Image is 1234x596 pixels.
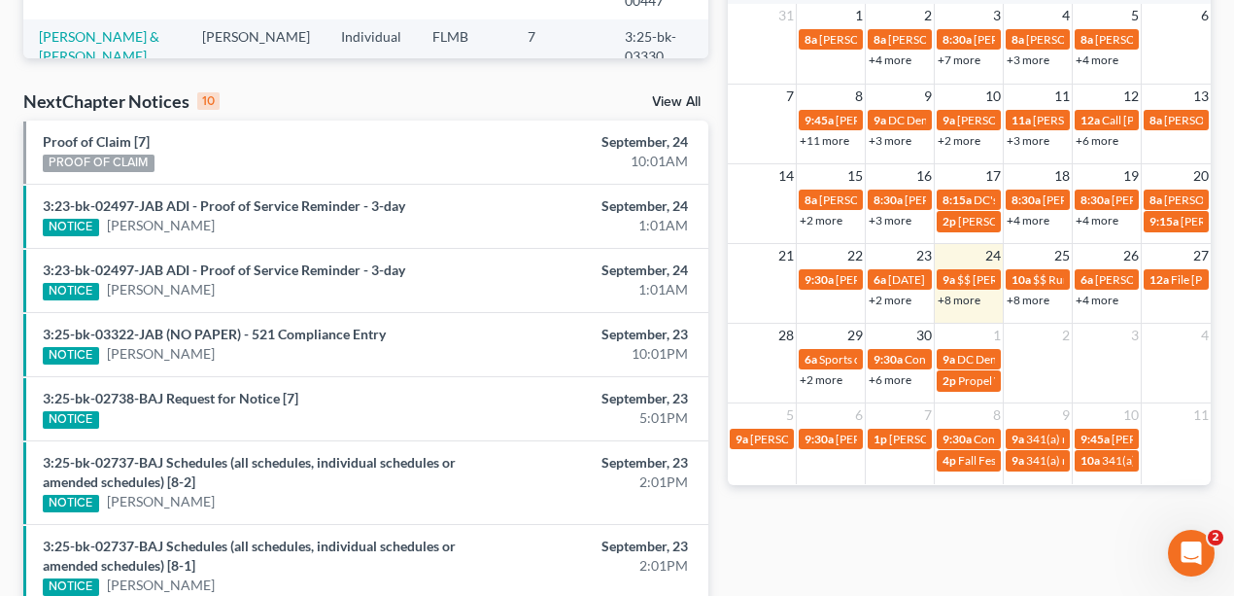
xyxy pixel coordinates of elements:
a: +2 more [800,213,842,228]
span: 9:45a [805,113,834,127]
span: [PERSON_NAME] [888,32,979,47]
div: NOTICE [43,411,99,429]
span: 8a [1011,32,1024,47]
span: 8a [1149,193,1162,207]
a: +4 more [1076,53,1118,67]
div: 10:01PM [486,344,688,364]
span: 30 [914,324,934,347]
div: 10:01AM [486,152,688,171]
div: 10 [197,92,220,110]
span: 9a [736,432,748,446]
a: 3:25-bk-02737-BAJ Schedules (all schedules, individual schedules or amended schedules) [8-1] [43,538,456,574]
div: September, 24 [486,132,688,152]
div: 1:01AM [486,280,688,299]
div: NOTICE [43,283,99,300]
span: 1p [874,432,887,446]
span: 9:45a [1080,432,1110,446]
span: 10a [1011,272,1031,287]
span: Confirmation hearing for [PERSON_NAME] [905,352,1125,367]
span: 8:30a [943,32,972,47]
span: [PERSON_NAME] and [PERSON_NAME] will discussion [889,432,1170,446]
span: 341(a) meeting for [PERSON_NAME] [1026,453,1214,468]
div: September, 23 [486,537,688,556]
span: [PERSON_NAME] [PHONE_NUMBER] [819,193,1015,207]
div: NOTICE [43,219,99,236]
span: 3 [1129,324,1141,347]
a: +2 more [869,293,911,307]
span: 8 [991,403,1003,427]
td: [PERSON_NAME] [187,19,326,75]
span: 6a [805,352,817,367]
a: +3 more [869,133,911,148]
span: 2p [943,373,956,388]
a: +4 more [1076,293,1118,307]
span: [PERSON_NAME] [PHONE_NUMBER] [905,193,1101,207]
a: +4 more [1007,213,1049,228]
td: 3:25-bk-03330 [609,19,708,75]
span: 24 [983,244,1003,267]
span: 8a [805,32,817,47]
span: Call [PERSON_NAME] [1102,113,1215,127]
span: 7 [784,85,796,108]
span: [PERSON_NAME] [PHONE_NUMBER] [1026,32,1222,47]
span: [PERSON_NAME] [819,32,910,47]
span: 4 [1199,324,1211,347]
span: 12 [1121,85,1141,108]
span: 10 [1121,403,1141,427]
div: NOTICE [43,578,99,596]
div: September, 24 [486,196,688,216]
span: 12a [1149,272,1169,287]
span: 19 [1121,164,1141,188]
span: Propel Virtual Paralegal [958,373,1078,388]
span: 6a [874,272,886,287]
span: 8:30a [874,193,903,207]
div: September, 23 [486,389,688,408]
span: 9:30a [874,352,903,367]
span: 4p [943,453,956,468]
span: 8 [853,85,865,108]
span: DC Dental Appt with [PERSON_NAME] [888,113,1085,127]
a: View All [652,95,701,109]
span: 9a [874,113,886,127]
div: September, 23 [486,325,688,344]
div: NextChapter Notices [23,89,220,113]
span: 6 [853,403,865,427]
a: +4 more [1076,213,1118,228]
span: DC Dental Appt [PERSON_NAME] [957,352,1130,367]
td: 7 [512,19,609,75]
span: 9:30a [805,272,834,287]
a: +6 more [869,372,911,387]
span: 8a [805,193,817,207]
span: 13 [1191,85,1211,108]
span: 3 [991,4,1003,27]
span: 9a [943,272,955,287]
span: 8a [874,32,886,47]
a: [PERSON_NAME] [107,344,215,364]
span: 2p [943,214,956,228]
a: +2 more [800,372,842,387]
div: September, 23 [486,453,688,473]
iframe: Intercom live chat [1168,530,1215,577]
span: 8:15a [943,193,972,207]
span: 29 [845,324,865,347]
span: 6a [1080,272,1093,287]
span: 11 [1052,85,1072,108]
a: 3:23-bk-02497-JAB ADI - Proof of Service Reminder - 3-day [43,197,405,214]
a: [PERSON_NAME] [107,576,215,595]
span: [DATE] - spirit shirt with jeans or uniform bottoms [888,272,1139,287]
a: 3:25-bk-02737-BAJ Schedules (all schedules, individual schedules or amended schedules) [8-2] [43,454,456,490]
a: +8 more [1007,293,1049,307]
span: 10 [983,85,1003,108]
div: 2:01PM [486,556,688,576]
span: 2 [1060,324,1072,347]
a: [PERSON_NAME] [107,492,215,511]
span: 25 [1052,244,1072,267]
span: 9 [1060,403,1072,427]
span: 341(a) meeting for [PERSON_NAME] [1026,432,1214,446]
span: 1 [991,324,1003,347]
span: 20 [1191,164,1211,188]
span: 15 [845,164,865,188]
span: 22 [845,244,865,267]
span: DC's Doctors Appt - Annual Physical [974,193,1157,207]
span: 31 [776,4,796,27]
